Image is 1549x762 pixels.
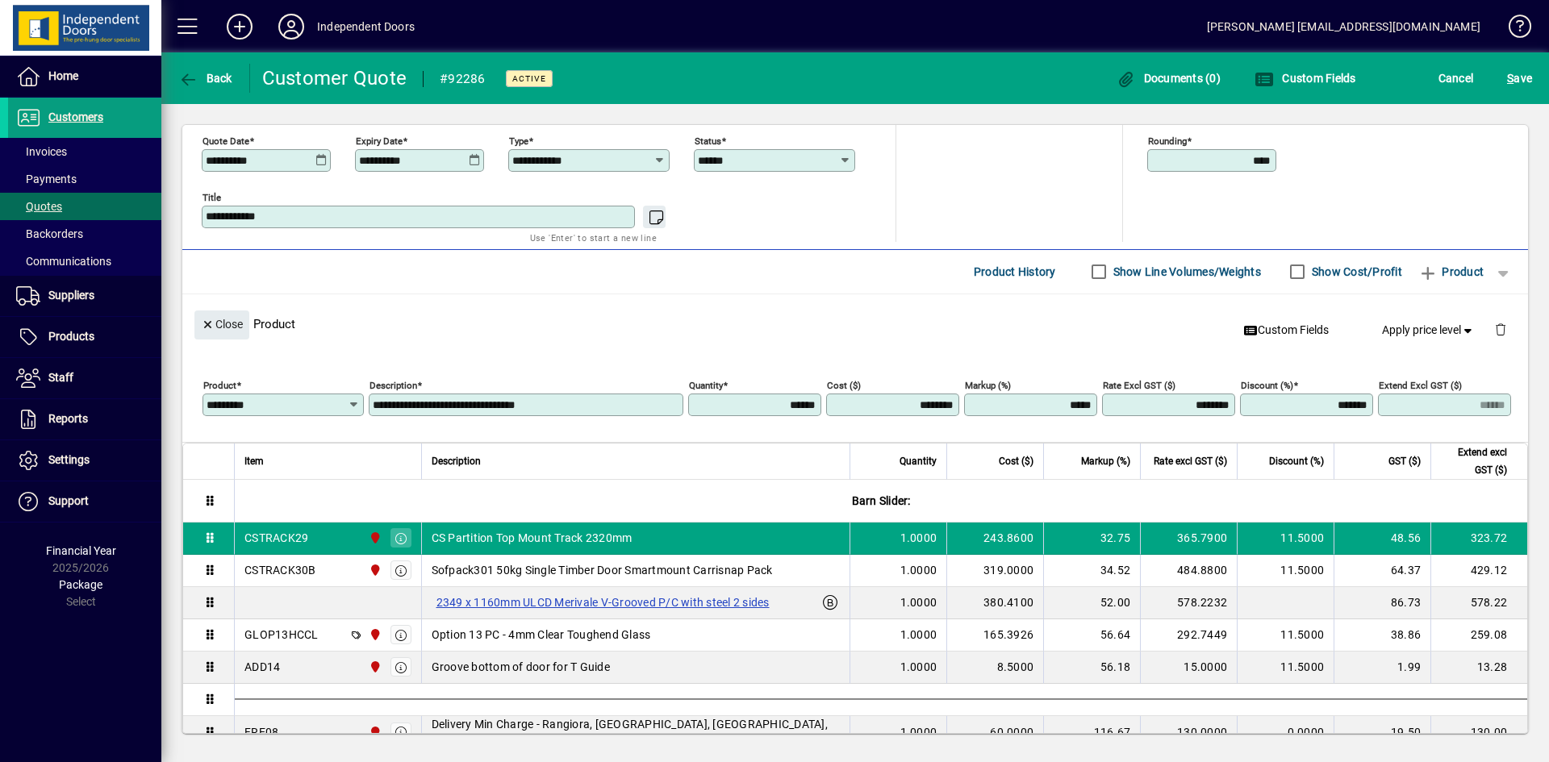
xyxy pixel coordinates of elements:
div: 484.8800 [1150,562,1227,578]
button: Back [174,64,236,93]
span: Apply price level [1382,322,1476,339]
div: Product [182,294,1528,353]
span: Invoices [16,145,67,158]
span: Suppliers [48,289,94,302]
button: Product History [967,257,1063,286]
mat-label: Quantity [689,379,723,390]
label: 2349 x 1160mm ULCD Merivale V-Grooved P/C with steel 2 sides [432,593,774,612]
mat-label: Markup (%) [965,379,1011,390]
td: 578.22 [1430,587,1527,619]
span: Custom Fields [1255,72,1356,85]
td: 11.5000 [1237,652,1334,684]
td: 86.73 [1334,587,1430,619]
div: FRE08 [244,724,278,740]
span: Staff [48,371,73,384]
a: Support [8,481,161,522]
div: ADD14 [244,659,280,675]
a: Invoices [8,138,161,165]
mat-hint: Use 'Enter' to start a new line [530,228,657,247]
span: Description [432,452,481,470]
td: 19.50 [1334,716,1430,749]
span: Custom Fields [1243,322,1329,339]
td: 429.12 [1430,555,1527,587]
span: Backorders [16,227,83,240]
button: Cancel [1434,64,1478,93]
div: 365.7900 [1150,530,1227,546]
mat-label: Extend excl GST ($) [1379,379,1462,390]
app-page-header-button: Back [161,64,250,93]
td: 11.5000 [1237,523,1334,555]
button: Documents (0) [1112,64,1225,93]
div: 15.0000 [1150,659,1227,675]
span: Delivery Min Charge - Rangiora, [GEOGRAPHIC_DATA], [GEOGRAPHIC_DATA], [GEOGRAPHIC_DATA] [432,716,841,748]
td: 1.99 [1334,652,1430,684]
a: Reports [8,399,161,439]
a: Backorders [8,220,161,248]
mat-label: Status [695,135,721,146]
a: Suppliers [8,276,161,316]
span: Christchurch [365,561,383,579]
mat-label: Type [509,135,528,146]
div: #92286 [440,66,486,92]
td: 48.56 [1334,523,1430,555]
td: 56.18 [1043,652,1140,684]
span: Home [48,69,78,82]
button: Save [1503,64,1536,93]
label: Show Line Volumes/Weights [1110,264,1261,280]
span: Reports [48,412,88,425]
td: 11.5000 [1237,555,1334,587]
span: Extend excl GST ($) [1441,443,1507,479]
button: Product [1410,257,1492,286]
td: 243.8600 [946,523,1043,555]
a: Settings [8,440,161,481]
mat-label: Expiry date [356,135,403,146]
app-page-header-button: Close [190,316,253,331]
div: Customer Quote [262,65,407,91]
span: Quantity [900,452,937,470]
a: Quotes [8,193,161,220]
a: Staff [8,358,161,398]
span: Markup (%) [1081,452,1130,470]
span: 1.0000 [900,659,937,675]
span: Groove bottom of door for T Guide [432,659,610,675]
td: 34.52 [1043,555,1140,587]
span: Item [244,452,264,470]
span: GST ($) [1388,452,1421,470]
a: Communications [8,248,161,275]
td: 11.5000 [1237,619,1334,652]
mat-label: Description [370,379,417,390]
button: Profile [265,12,317,41]
span: Communications [16,255,111,268]
button: Apply price level [1376,315,1482,344]
span: Products [48,330,94,343]
span: Discount (%) [1269,452,1324,470]
td: 323.72 [1430,523,1527,555]
span: Product [1418,259,1484,285]
span: Support [48,494,89,507]
span: Payments [16,173,77,185]
td: 32.75 [1043,523,1140,555]
span: ave [1507,65,1532,91]
mat-label: Rounding [1148,135,1187,146]
mat-label: Quote date [202,135,249,146]
td: 64.37 [1334,555,1430,587]
td: 259.08 [1430,619,1527,652]
span: Settings [48,453,90,466]
td: 165.3926 [946,619,1043,652]
span: Documents (0) [1116,72,1221,85]
mat-label: Discount (%) [1241,379,1293,390]
span: Christchurch [365,723,383,741]
a: Knowledge Base [1497,3,1529,56]
mat-label: Product [203,379,236,390]
td: 0.0000 [1237,716,1334,749]
span: Sofpack301 50kg Single Timber Door Smartmount Carrisnap Pack [432,562,773,578]
span: Cost ($) [999,452,1033,470]
span: 1.0000 [900,724,937,740]
span: 1.0000 [900,627,937,643]
div: CSTRACK30B [244,562,316,578]
mat-label: Rate excl GST ($) [1103,379,1175,390]
td: 8.5000 [946,652,1043,684]
div: GLOP13HCCL [244,627,319,643]
a: Products [8,317,161,357]
a: Payments [8,165,161,193]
